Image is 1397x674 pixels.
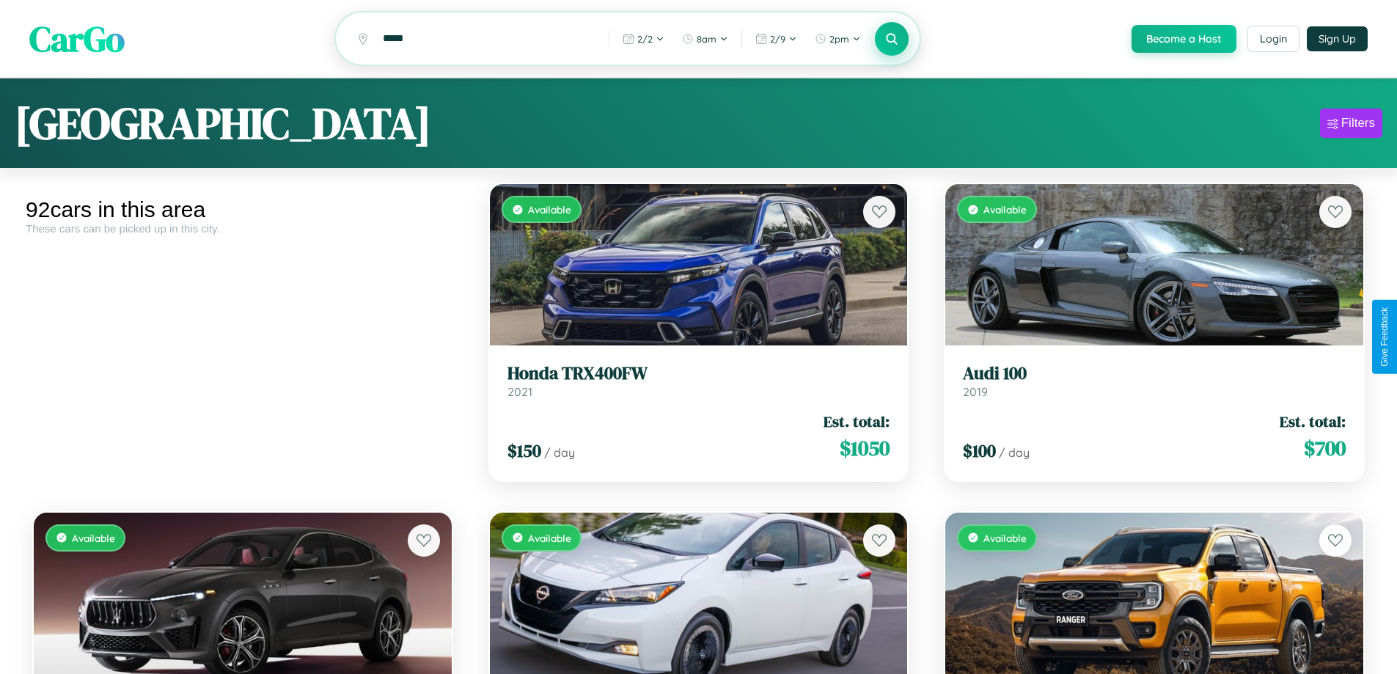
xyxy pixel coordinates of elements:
[1280,411,1346,432] span: Est. total:
[1320,109,1382,138] button: Filters
[1247,26,1299,52] button: Login
[26,197,460,222] div: 92 cars in this area
[829,33,849,45] span: 2pm
[963,384,988,399] span: 2019
[507,363,890,399] a: Honda TRX400FW2021
[963,363,1346,399] a: Audi 1002019
[697,33,716,45] span: 8am
[1304,433,1346,463] span: $ 700
[26,222,460,235] div: These cars can be picked up in this city.
[999,445,1030,460] span: / day
[507,439,541,463] span: $ 150
[528,203,571,216] span: Available
[29,15,125,63] span: CarGo
[544,445,575,460] span: / day
[748,27,804,51] button: 2/9
[963,363,1346,384] h3: Audi 100
[983,203,1027,216] span: Available
[675,27,736,51] button: 8am
[963,439,996,463] span: $ 100
[507,384,532,399] span: 2021
[824,411,890,432] span: Est. total:
[807,27,868,51] button: 2pm
[615,27,672,51] button: 2/2
[15,93,431,153] h1: [GEOGRAPHIC_DATA]
[840,433,890,463] span: $ 1050
[72,532,115,544] span: Available
[1307,26,1368,51] button: Sign Up
[983,532,1027,544] span: Available
[1132,25,1236,53] button: Become a Host
[507,363,890,384] h3: Honda TRX400FW
[528,532,571,544] span: Available
[1341,116,1375,131] div: Filters
[770,33,785,45] span: 2 / 9
[1379,307,1390,367] div: Give Feedback
[637,33,653,45] span: 2 / 2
